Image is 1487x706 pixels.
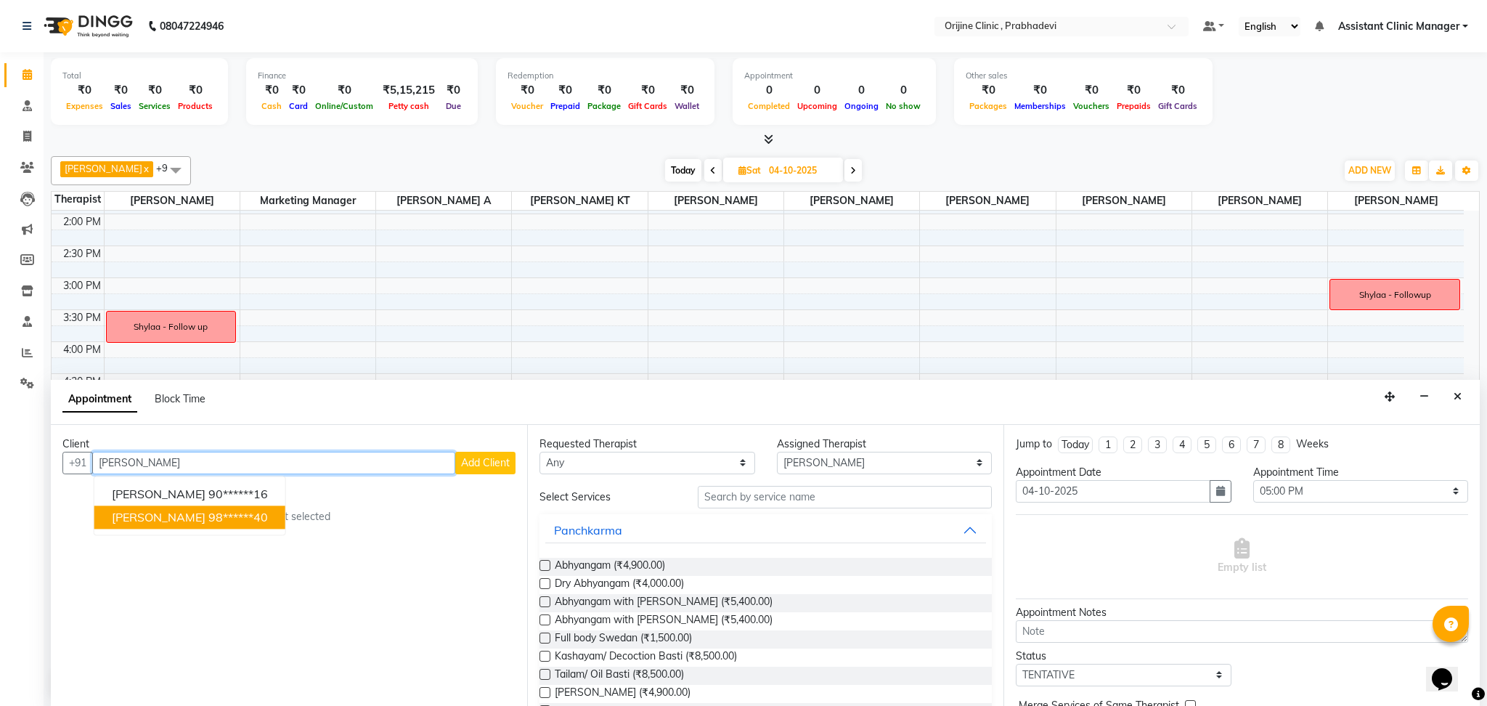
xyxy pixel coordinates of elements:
[1348,165,1391,176] span: ADD NEW
[671,82,703,99] div: ₹0
[584,101,624,111] span: Package
[376,192,511,210] span: [PERSON_NAME] A
[671,101,703,111] span: Wallet
[1099,437,1117,453] li: 1
[794,82,841,99] div: 0
[555,612,773,630] span: Abhyangam with [PERSON_NAME] (₹5,400.00)
[1173,437,1191,453] li: 4
[60,374,104,389] div: 4:30 PM
[134,320,208,333] div: Shylaa - Follow up
[461,456,510,469] span: Add Client
[555,558,665,576] span: Abhyangam (₹4,900.00)
[112,487,205,501] span: [PERSON_NAME]
[584,82,624,99] div: ₹0
[744,70,924,82] div: Appointment
[60,246,104,261] div: 2:30 PM
[62,101,107,111] span: Expenses
[142,163,149,174] a: x
[508,70,703,82] div: Redemption
[285,101,311,111] span: Card
[1328,192,1464,210] span: [PERSON_NAME]
[555,667,684,685] span: Tailam/ Oil Basti (₹8,500.00)
[1148,437,1167,453] li: 3
[311,101,377,111] span: Online/Custom
[60,342,104,357] div: 4:00 PM
[1447,386,1468,408] button: Close
[1296,437,1329,452] div: Weeks
[62,386,137,413] span: Appointment
[1016,437,1052,452] div: Jump to
[60,278,104,293] div: 3:00 PM
[60,310,104,325] div: 3:30 PM
[455,452,516,474] button: Add Client
[966,70,1201,82] div: Other sales
[1062,437,1089,453] div: Today
[555,649,737,667] span: Kashayam/ Decoction Basti (₹8,500.00)
[882,101,924,111] span: No show
[508,101,547,111] span: Voucher
[1271,437,1290,453] li: 8
[62,452,93,474] button: +91
[841,101,882,111] span: Ongoing
[107,101,135,111] span: Sales
[624,82,671,99] div: ₹0
[784,192,919,210] span: [PERSON_NAME]
[554,522,622,539] div: Panchkarma
[1123,437,1142,453] li: 2
[882,82,924,99] div: 0
[1154,82,1201,99] div: ₹0
[529,490,687,505] div: Select Services
[174,82,216,99] div: ₹0
[174,101,216,111] span: Products
[1426,648,1472,691] iframe: chat widget
[744,101,794,111] span: Completed
[1056,192,1191,210] span: [PERSON_NAME]
[1197,437,1216,453] li: 5
[555,685,690,703] span: [PERSON_NAME] (₹4,900.00)
[735,165,765,176] span: Sat
[441,82,466,99] div: ₹0
[258,82,285,99] div: ₹0
[385,101,433,111] span: Petty cash
[547,101,584,111] span: Prepaid
[744,82,794,99] div: 0
[624,101,671,111] span: Gift Cards
[52,192,104,207] div: Therapist
[547,82,584,99] div: ₹0
[555,594,773,612] span: Abhyangam with [PERSON_NAME] (₹5,400.00)
[539,437,755,452] div: Requested Therapist
[512,192,647,210] span: [PERSON_NAME] KT
[60,214,104,230] div: 2:00 PM
[62,437,516,452] div: Client
[155,392,205,405] span: Block Time
[1218,538,1266,575] span: Empty list
[135,82,174,99] div: ₹0
[555,630,692,649] span: Full body Swedan (₹1,500.00)
[285,82,311,99] div: ₹0
[258,101,285,111] span: Cash
[1016,605,1468,620] div: Appointment Notes
[1338,19,1459,34] span: Assistant Clinic Manager
[1247,437,1266,453] li: 7
[1192,192,1327,210] span: [PERSON_NAME]
[1253,465,1469,480] div: Appointment Time
[1011,82,1070,99] div: ₹0
[1359,288,1431,301] div: Shylaa - Followup
[442,101,465,111] span: Due
[156,162,179,174] span: +9
[135,101,174,111] span: Services
[1113,82,1154,99] div: ₹0
[966,82,1011,99] div: ₹0
[97,509,481,524] div: No client selected
[62,82,107,99] div: ₹0
[545,517,986,543] button: Panchkarma
[377,82,441,99] div: ₹5,15,215
[65,163,142,174] span: [PERSON_NAME]
[1070,101,1113,111] span: Vouchers
[648,192,783,210] span: [PERSON_NAME]
[1222,437,1241,453] li: 6
[841,82,882,99] div: 0
[240,192,375,210] span: Marketing Manager
[107,82,135,99] div: ₹0
[1113,101,1154,111] span: Prepaids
